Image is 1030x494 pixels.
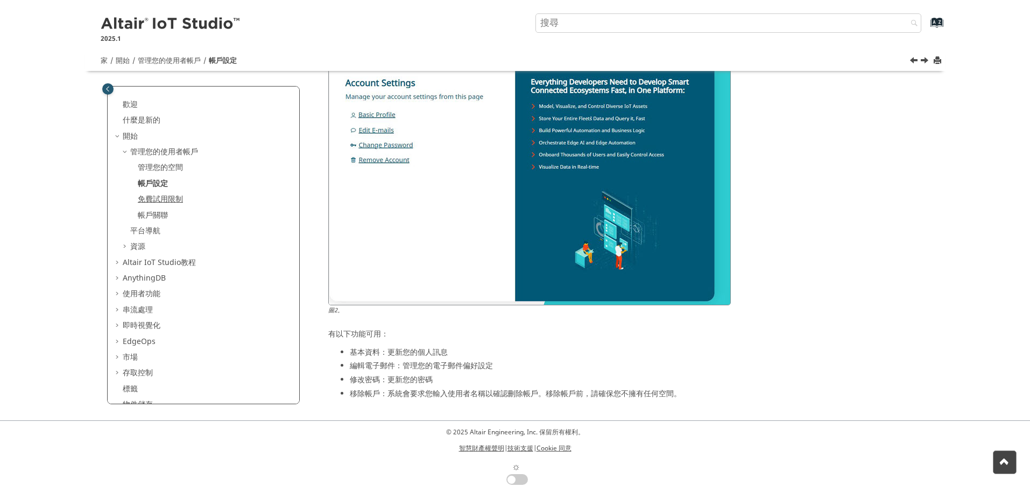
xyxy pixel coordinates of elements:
[911,55,919,68] a: 上一主題：管理您的空間
[350,374,433,385] font: 修改密碼：更新您的密碼
[507,443,533,453] a: 技術支援
[138,178,168,189] a: 帳戶設定
[328,24,731,305] img: account_settings_options.JPG
[897,13,927,34] button: 搜尋
[101,16,242,33] img: Altair 物聯網工作室
[334,306,337,315] font: 2
[130,146,198,157] a: 管理您的使用者帳戶
[512,460,521,474] font: ☼
[123,273,166,284] a: AnythingDB
[84,46,946,71] nav: 工具
[145,288,160,299] font: 功能
[123,99,138,110] a: 歡迎
[535,13,922,33] input: 搜尋查詢
[504,443,507,453] font: |
[114,368,123,378] span: 擴張 存取控制
[138,56,201,66] a: 管理您的使用者帳戶
[123,114,160,126] a: 什麼是新的
[116,56,130,66] a: 開始
[446,427,584,437] font: © 2025 Altair Engineering, Inc. 保留所有權利。
[101,34,121,44] font: 2025.1
[328,328,389,340] font: 有以下功能可用：
[350,360,493,371] font: 編輯電子郵件：管理您的電子郵件偏好設定
[101,56,108,66] a: 家
[350,388,681,399] font: 移除帳戶：系統會要求您輸入使用者名稱以確認刪除帳戶。移除帳戶前，請確保您不擁有任何空間。
[102,83,114,95] button: 切換發佈內容表
[114,99,293,489] ul: 目錄
[181,257,196,268] font: 教程
[459,443,504,453] a: 智慧財產權聲明
[123,336,156,347] a: EdgeOps
[921,55,930,68] a: 下一主題：免費試用限制
[123,131,138,142] a: 開始
[114,289,123,299] span: 擴張 使用者功能
[138,194,183,205] a: 免費試用限制
[328,306,334,315] font: 圖
[122,241,130,252] span: 擴張 資源
[138,162,183,173] a: 管理您的空間
[123,257,181,268] font: Altair IoT Studio
[337,306,343,315] font: 。
[123,257,196,268] a: Altair IoT Studio教程
[123,399,153,410] a: 物件儲存
[114,257,123,268] span: 擴張 Altair IoT Studio教程
[138,210,168,221] a: 帳戶關聯
[123,367,153,378] a: 存取控制
[350,347,448,358] font: 基本資料：更新您的個人訊息
[502,460,528,485] label: 更改為深色/淺色主題
[123,288,160,299] a: 使用者功能
[114,273,123,284] span: 擴張 AnythingDB
[130,241,145,252] a: 資源
[114,131,123,142] span: 坍塌 開始
[123,383,138,395] a: 標籤
[114,352,123,363] span: 擴張 市場
[123,352,138,363] a: 市場
[209,56,237,66] a: 帳戶設定
[123,304,153,316] a: 串流處理
[114,320,123,331] span: 擴張 即時視覺化
[114,305,123,316] span: 擴張 串流處理
[537,443,572,453] font: Cookie 同意
[130,225,160,237] a: 平台導航
[913,22,937,33] a: 前往索引術語頁面
[123,288,145,299] font: 使用者
[114,337,123,347] span: 擴張 EdgeOps
[533,443,537,453] font: |
[123,320,160,331] a: 即時視覺化
[934,54,943,68] button: 列印此頁
[122,147,130,157] span: 坍塌 管理您的使用者帳戶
